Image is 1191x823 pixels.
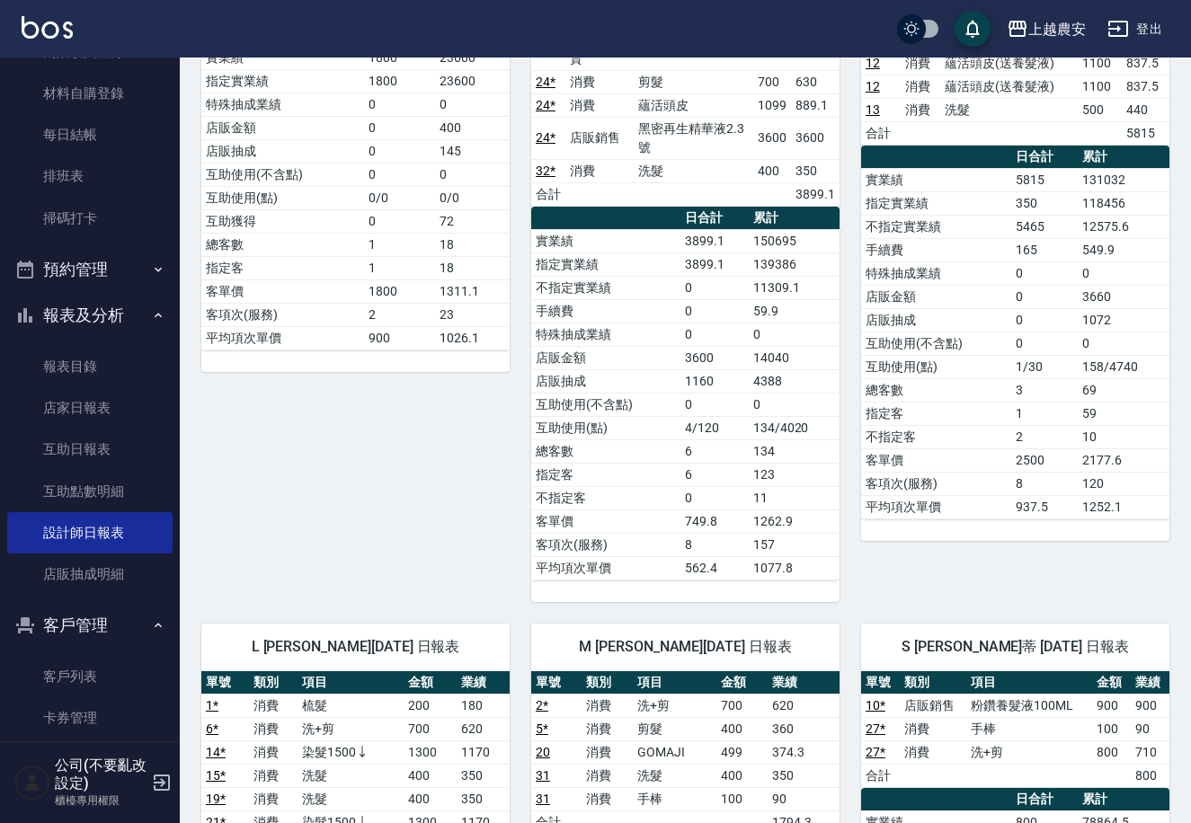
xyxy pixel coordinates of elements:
td: 0 [749,323,840,346]
td: 總客數 [531,439,680,463]
td: 3660 [1078,285,1169,308]
td: 620 [457,717,510,740]
td: 店販抽成 [201,139,364,163]
td: 549.9 [1078,238,1169,261]
td: 實業績 [531,229,680,252]
th: 類別 [900,671,966,695]
img: Person [14,765,50,801]
td: 2177.6 [1078,448,1169,472]
td: 18 [435,256,510,279]
th: 日合計 [1011,146,1078,169]
td: 3899.1 [680,252,749,276]
td: 指定實業績 [201,69,364,93]
h5: 公司(不要亂改設定) [55,757,147,792]
td: 洗+剪 [633,694,716,717]
td: 120 [1078,472,1169,495]
a: 13 [866,102,880,117]
td: 0 [364,209,436,233]
td: 1/30 [1011,355,1078,378]
td: 139386 [749,252,840,276]
td: 1026.1 [435,326,510,350]
td: 400 [404,787,457,810]
th: 金額 [716,671,767,695]
td: 350 [768,764,840,787]
td: 90 [1131,717,1169,740]
td: 700 [716,694,767,717]
td: 710 [1131,740,1169,764]
td: 2500 [1011,448,1078,472]
td: 134/4020 [749,416,840,439]
td: 4/120 [680,416,749,439]
td: 1099 [753,93,791,117]
td: 23600 [435,46,510,69]
td: 0/0 [435,186,510,209]
td: 350 [457,787,510,810]
td: 59.9 [749,299,840,323]
td: 200 [404,694,457,717]
td: 消費 [249,740,297,764]
td: 0 [435,93,510,116]
th: 日合計 [1011,788,1078,811]
th: 單號 [201,671,249,695]
td: 互助使用(點) [201,186,364,209]
button: 預約管理 [7,246,173,293]
td: 620 [768,694,840,717]
td: 1800 [364,46,436,69]
td: 互助使用(不含點) [201,163,364,186]
td: 手續費 [861,238,1011,261]
td: 黑密再生精華液2.3號 [634,117,753,159]
th: 項目 [298,671,404,695]
td: 1160 [680,369,749,393]
td: 消費 [582,717,632,740]
td: 消費 [582,787,632,810]
span: S [PERSON_NAME]蒂 [DATE] 日報表 [883,638,1148,656]
a: 排班表 [7,155,173,197]
th: 業績 [768,671,840,695]
td: 1 [1011,402,1078,425]
td: 客項次(服務) [861,472,1011,495]
td: 合計 [531,182,565,206]
td: 店販抽成 [861,308,1011,332]
td: 72 [435,209,510,233]
td: 1800 [364,279,436,303]
td: 1100 [1078,75,1122,98]
td: 0 [364,139,436,163]
td: 特殊抽成業績 [861,261,1011,285]
td: 店販銷售 [900,694,966,717]
a: 店販抽成明細 [7,553,173,595]
td: 3600 [753,117,791,159]
a: 20 [536,745,550,759]
td: 指定實業績 [531,252,680,276]
td: 0 [364,93,436,116]
td: 6 [680,463,749,486]
td: 1300 [404,740,457,764]
td: 400 [404,764,457,787]
td: 不指定客 [861,425,1011,448]
td: 0 [749,393,840,416]
td: 實業績 [861,168,1011,191]
a: 客戶列表 [7,656,173,697]
td: 店販金額 [531,346,680,369]
td: 3899.1 [680,229,749,252]
td: 837.5 [1122,51,1169,75]
td: 0 [1011,308,1078,332]
td: 0 [680,299,749,323]
td: 145 [435,139,510,163]
td: 客項次(服務) [531,533,680,556]
td: 900 [1131,694,1169,717]
a: 報表目錄 [7,346,173,387]
td: 消費 [249,694,297,717]
a: 每日結帳 [7,114,173,155]
td: 350 [791,159,840,182]
td: 400 [716,717,767,740]
td: 平均項次單價 [531,556,680,580]
td: 837.5 [1122,75,1169,98]
td: 消費 [565,70,634,93]
td: 互助使用(點) [861,355,1011,378]
td: 蘊活頭皮(送養髮液) [940,75,1078,98]
td: 蘊活頭皮(送養髮液) [940,51,1078,75]
button: 登出 [1100,13,1169,46]
a: 入金管理 [7,739,173,780]
td: 8 [1011,472,1078,495]
td: 700 [753,70,791,93]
